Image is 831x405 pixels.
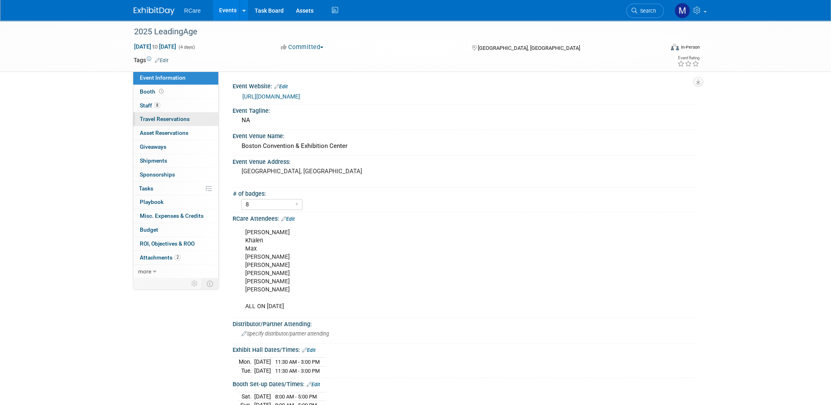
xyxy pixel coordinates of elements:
[140,157,167,164] span: Shipments
[302,347,316,353] a: Edit
[133,154,218,168] a: Shipments
[175,254,181,260] span: 2
[239,366,254,375] td: Tue.
[133,195,218,209] a: Playbook
[616,43,700,55] div: Event Format
[133,99,218,112] a: Staff8
[278,43,327,51] button: Committed
[242,331,329,337] span: Specify distributor/partner attending
[140,143,166,150] span: Giveaways
[133,85,218,98] a: Booth
[151,43,159,50] span: to
[233,105,698,115] div: Event Tagline:
[134,43,177,50] span: [DATE] [DATE]
[680,44,699,50] div: In-Person
[157,88,165,94] span: Booth not reserved yet
[233,318,698,328] div: Distributor/Partner Attending:
[275,359,320,365] span: 11:30 AM - 3:00 PM
[202,278,218,289] td: Toggle Event Tabs
[637,8,656,14] span: Search
[184,7,201,14] span: RCare
[254,366,271,375] td: [DATE]
[133,209,218,223] a: Misc. Expenses & Credits
[140,254,181,261] span: Attachments
[140,88,165,95] span: Booth
[254,358,271,367] td: [DATE]
[140,199,164,205] span: Playbook
[133,112,218,126] a: Travel Reservations
[140,74,186,81] span: Event Information
[140,102,160,109] span: Staff
[140,171,175,178] span: Sponsorships
[233,188,694,198] div: # of badges:
[140,213,204,219] span: Misc. Expenses & Credits
[233,378,698,389] div: Booth Set-up Dates/Times:
[140,130,188,136] span: Asset Reservations
[671,44,679,50] img: Format-Inperson.png
[281,216,295,222] a: Edit
[242,168,417,175] pre: [GEOGRAPHIC_DATA], [GEOGRAPHIC_DATA]
[242,93,300,100] a: [URL][DOMAIN_NAME]
[133,182,218,195] a: Tasks
[133,71,218,85] a: Event Information
[233,344,698,354] div: Exhibit Hall Dates/Times:
[140,226,158,233] span: Budget
[239,140,692,152] div: Boston Convention & Exhibition Center
[178,45,195,50] span: (4 days)
[133,251,218,264] a: Attachments2
[239,358,254,367] td: Mon.
[133,168,218,181] a: Sponsorships
[274,84,288,90] a: Edit
[275,394,317,400] span: 8:00 AM - 5:00 PM
[155,58,168,63] a: Edit
[140,240,195,247] span: ROI, Objectives & ROO
[674,3,690,18] img: Mike Andolina
[254,392,271,401] td: [DATE]
[154,102,160,108] span: 8
[233,80,698,91] div: Event Website:
[134,7,175,15] img: ExhibitDay
[133,223,218,237] a: Budget
[188,278,202,289] td: Personalize Event Tab Strip
[233,213,698,223] div: RCare Attendees:
[138,268,151,275] span: more
[134,56,168,64] td: Tags
[307,382,320,387] a: Edit
[239,392,254,401] td: Sat.
[275,368,320,374] span: 11:30 AM - 3:00 PM
[133,140,218,154] a: Giveaways
[139,185,153,192] span: Tasks
[131,25,652,39] div: 2025 LeadingAge
[240,224,608,315] div: [PERSON_NAME] Khalen Max [PERSON_NAME] [PERSON_NAME] [PERSON_NAME] [PERSON_NAME] [PERSON_NAME] AL...
[133,265,218,278] a: more
[133,126,218,140] a: Asset Reservations
[478,45,580,51] span: [GEOGRAPHIC_DATA], [GEOGRAPHIC_DATA]
[133,237,218,251] a: ROI, Objectives & ROO
[239,114,692,127] div: NA
[677,56,699,60] div: Event Rating
[140,116,190,122] span: Travel Reservations
[626,4,664,18] a: Search
[233,130,698,140] div: Event Venue Name:
[233,156,698,166] div: Event Venue Address:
